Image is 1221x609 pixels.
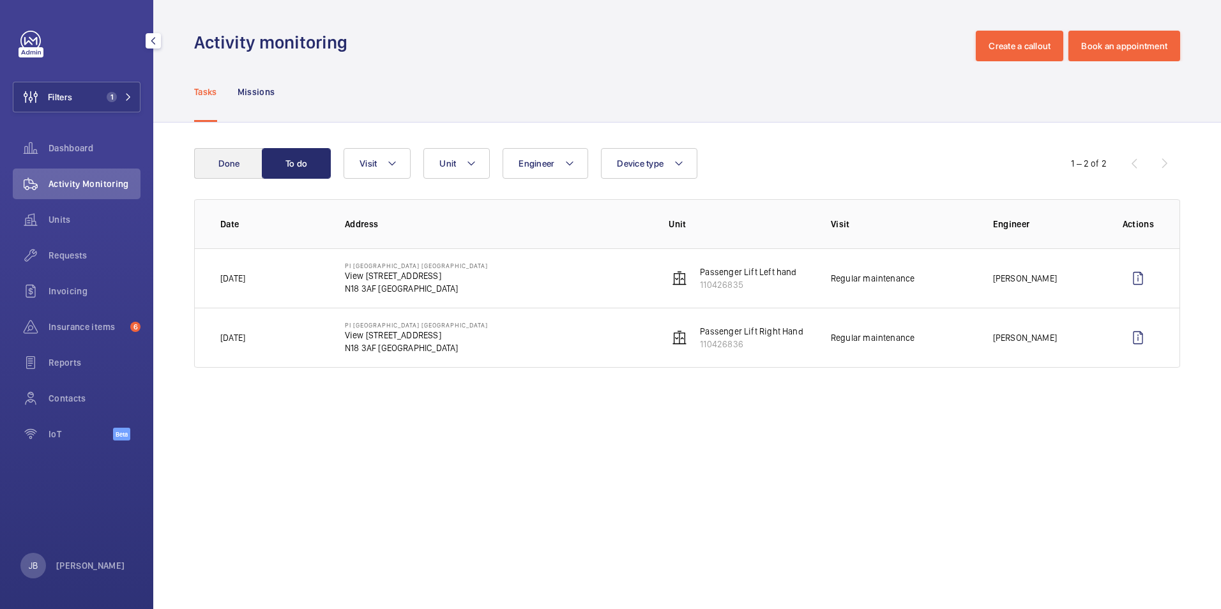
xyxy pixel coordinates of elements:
[194,148,263,179] button: Done
[700,325,803,338] p: Passenger Lift Right Hand
[29,559,38,572] p: JB
[49,428,113,440] span: IoT
[700,278,796,291] p: 110426835
[519,158,554,169] span: Engineer
[49,356,140,369] span: Reports
[672,271,687,286] img: elevator.svg
[831,218,973,230] p: Visit
[1068,31,1180,61] button: Book an appointment
[345,262,488,269] p: PI [GEOGRAPHIC_DATA] [GEOGRAPHIC_DATA]
[344,148,411,179] button: Visit
[113,428,130,440] span: Beta
[48,91,72,103] span: Filters
[439,158,456,169] span: Unit
[831,331,914,344] p: Regular maintenance
[993,331,1057,344] p: [PERSON_NAME]
[423,148,490,179] button: Unit
[700,266,796,278] p: Passenger Lift Left hand
[345,329,488,342] p: View [STREET_ADDRESS]
[130,322,140,332] span: 6
[503,148,588,179] button: Engineer
[13,82,140,112] button: Filters1
[345,282,488,295] p: N18 3AF [GEOGRAPHIC_DATA]
[345,321,488,329] p: PI [GEOGRAPHIC_DATA] [GEOGRAPHIC_DATA]
[49,285,140,297] span: Invoicing
[993,272,1057,285] p: [PERSON_NAME]
[49,392,140,405] span: Contacts
[49,320,125,333] span: Insurance items
[1071,157,1107,170] div: 1 – 2 of 2
[617,158,664,169] span: Device type
[700,338,803,350] p: 110426836
[220,272,245,285] p: [DATE]
[194,86,217,98] p: Tasks
[601,148,697,179] button: Device type
[672,330,687,345] img: elevator.svg
[56,559,125,572] p: [PERSON_NAME]
[220,218,324,230] p: Date
[345,218,648,230] p: Address
[345,342,488,354] p: N18 3AF [GEOGRAPHIC_DATA]
[976,31,1063,61] button: Create a callout
[49,213,140,226] span: Units
[1123,218,1154,230] p: Actions
[49,142,140,154] span: Dashboard
[49,249,140,262] span: Requests
[194,31,355,54] h1: Activity monitoring
[107,92,117,102] span: 1
[49,177,140,190] span: Activity Monitoring
[345,269,488,282] p: View [STREET_ADDRESS]
[360,158,377,169] span: Visit
[262,148,331,179] button: To do
[831,272,914,285] p: Regular maintenance
[993,218,1102,230] p: Engineer
[238,86,275,98] p: Missions
[669,218,810,230] p: Unit
[220,331,245,344] p: [DATE]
